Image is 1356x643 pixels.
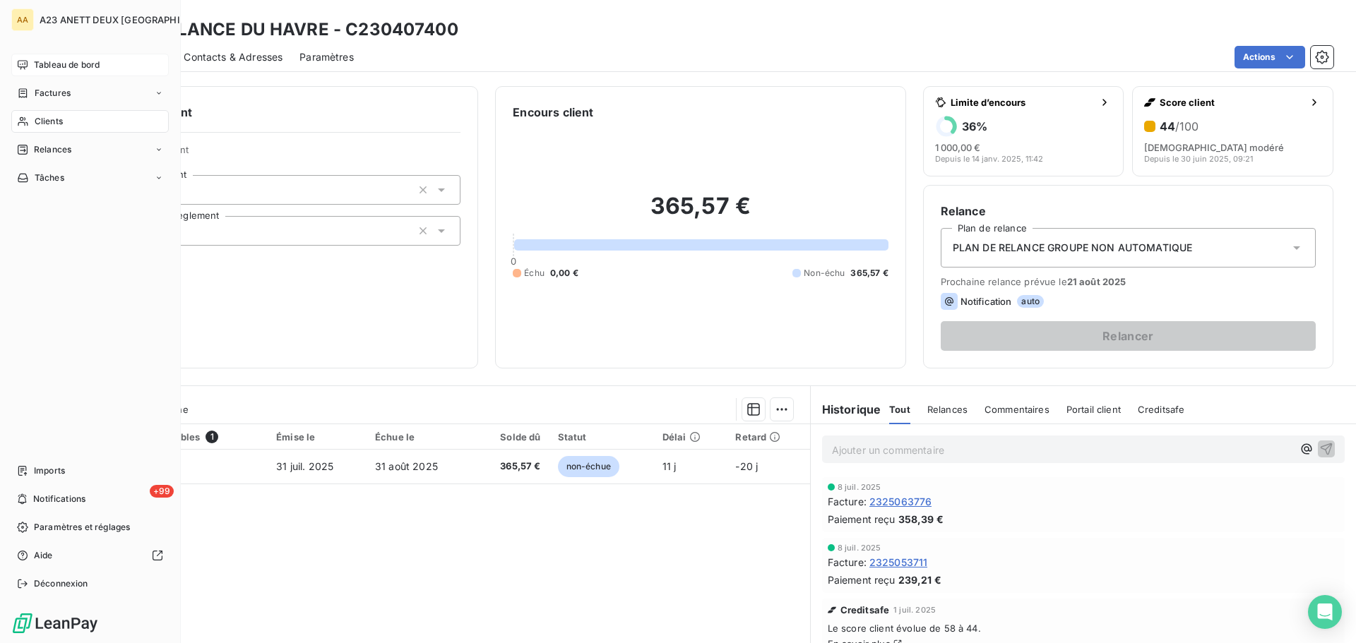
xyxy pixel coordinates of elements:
[869,494,932,509] span: 2325063776
[524,267,545,280] span: Échu
[898,512,944,527] span: 358,39 €
[941,276,1316,287] span: Prochaine relance prévue le
[299,50,354,64] span: Paramètres
[124,17,458,42] h3: AMBULANCE DU HAVRE - C230407400
[114,144,460,164] span: Propriétés Client
[34,59,100,71] span: Tableau de bord
[11,516,169,539] a: Paramètres et réglages
[513,192,888,234] h2: 365,57 €
[1160,119,1199,133] h6: 44
[889,404,910,415] span: Tout
[1066,404,1121,415] span: Portail client
[11,138,169,161] a: Relances
[1144,142,1284,153] span: [DEMOGRAPHIC_DATA] modéré
[35,115,63,128] span: Clients
[558,431,646,443] div: Statut
[1308,595,1342,629] div: Open Intercom Messenger
[276,431,358,443] div: Émise le
[513,104,593,121] h6: Encours client
[35,172,64,184] span: Tâches
[112,431,260,443] div: Pièces comptables
[35,87,71,100] span: Factures
[1138,404,1185,415] span: Creditsafe
[850,267,888,280] span: 365,57 €
[276,460,333,472] span: 31 juil. 2025
[375,431,464,443] div: Échue le
[961,296,1012,307] span: Notification
[927,404,968,415] span: Relances
[11,82,169,104] a: Factures
[34,464,65,477] span: Imports
[923,86,1124,176] button: Limite d’encours36%1 000,00 €Depuis le 14 janv. 2025, 11:42
[206,431,218,443] span: 1
[828,623,1339,634] span: Le score client évolue de 58 à 44.
[1067,276,1126,287] span: 21 août 2025
[735,431,801,443] div: Retard
[941,321,1316,351] button: Relancer
[840,604,890,615] span: Creditsafe
[40,14,218,25] span: A23 ANETT DEUX [GEOGRAPHIC_DATA]
[375,460,438,472] span: 31 août 2025
[481,431,540,443] div: Solde dû
[11,167,169,189] a: Tâches
[962,119,987,133] h6: 36 %
[951,97,1094,108] span: Limite d’encours
[869,555,928,570] span: 2325053711
[828,494,867,509] span: Facture :
[34,143,71,156] span: Relances
[558,456,619,477] span: non-échue
[34,521,130,534] span: Paramètres et réglages
[1144,155,1253,163] span: Depuis le 30 juin 2025, 09:21
[11,54,169,76] a: Tableau de bord
[838,543,881,552] span: 8 juil. 2025
[898,572,941,587] span: 239,21 €
[33,493,85,505] span: Notifications
[11,8,34,31] div: AA
[1017,295,1044,308] span: auto
[184,50,282,64] span: Contacts & Adresses
[811,401,881,418] h6: Historique
[935,142,980,153] span: 1 000,00 €
[735,460,758,472] span: -20 j
[11,544,169,567] a: Aide
[150,485,174,498] span: +99
[953,241,1193,255] span: PLAN DE RELANCE GROUPE NON AUTOMATIQUE
[828,512,896,527] span: Paiement reçu
[11,459,169,482] a: Imports
[1175,119,1199,133] span: /100
[511,256,516,267] span: 0
[1160,97,1303,108] span: Score client
[828,572,896,587] span: Paiement reçu
[828,555,867,570] span: Facture :
[893,606,936,614] span: 1 juil. 2025
[85,104,460,121] h6: Informations client
[11,612,99,635] img: Logo LeanPay
[34,577,88,590] span: Déconnexion
[11,110,169,133] a: Clients
[1235,46,1305,68] button: Actions
[662,431,719,443] div: Délai
[550,267,578,280] span: 0,00 €
[34,549,53,562] span: Aide
[662,460,677,472] span: 11 j
[941,203,1316,220] h6: Relance
[481,459,540,474] span: 365,57 €
[804,267,845,280] span: Non-échu
[1132,86,1333,176] button: Score client44/100[DEMOGRAPHIC_DATA] modéréDepuis le 30 juin 2025, 09:21
[838,483,881,491] span: 8 juil. 2025
[985,404,1049,415] span: Commentaires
